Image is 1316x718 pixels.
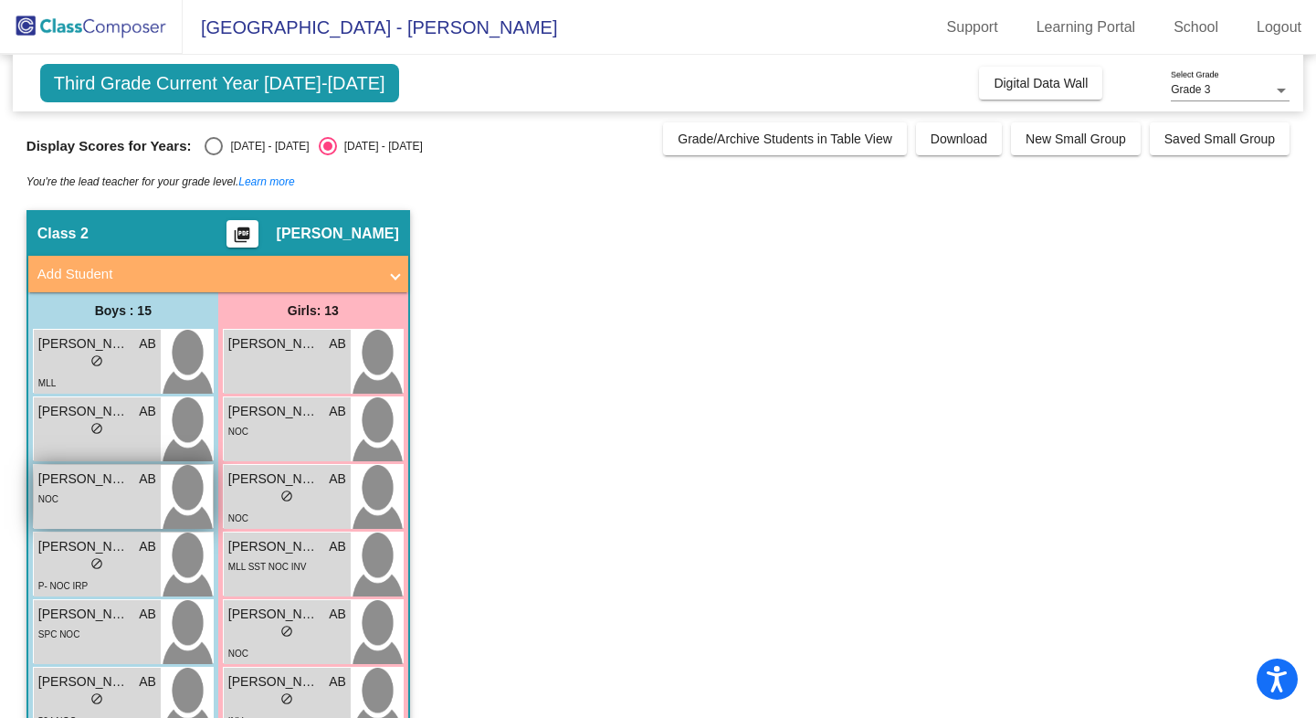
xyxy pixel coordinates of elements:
[228,562,307,572] span: MLL SST NOC INV
[329,470,346,489] span: AB
[38,494,58,504] span: NOC
[228,470,320,489] span: [PERSON_NAME]
[139,402,156,421] span: AB
[329,605,346,624] span: AB
[139,537,156,556] span: AB
[228,537,320,556] span: [PERSON_NAME]
[994,76,1088,90] span: Digital Data Wall
[329,672,346,692] span: AB
[38,581,88,591] span: P- NOC IRP
[1171,83,1210,96] span: Grade 3
[280,625,293,638] span: do_not_disturb_alt
[139,334,156,354] span: AB
[26,175,295,188] i: You're the lead teacher for your grade level.
[40,64,399,102] span: Third Grade Current Year [DATE]-[DATE]
[337,138,423,154] div: [DATE] - [DATE]
[139,672,156,692] span: AB
[678,132,892,146] span: Grade/Archive Students in Table View
[90,557,103,570] span: do_not_disturb_alt
[931,132,987,146] span: Download
[205,137,422,155] mat-radio-group: Select an option
[228,402,320,421] span: [PERSON_NAME]
[218,292,408,329] div: Girls: 13
[223,138,309,154] div: [DATE] - [DATE]
[90,692,103,705] span: do_not_disturb_alt
[28,256,408,292] mat-expansion-panel-header: Add Student
[228,605,320,624] span: [PERSON_NAME]
[228,334,320,354] span: [PERSON_NAME]
[37,264,377,285] mat-panel-title: Add Student
[37,225,89,243] span: Class 2
[932,13,1013,42] a: Support
[979,67,1102,100] button: Digital Data Wall
[231,226,253,251] mat-icon: picture_as_pdf
[329,402,346,421] span: AB
[1022,13,1151,42] a: Learning Portal
[329,334,346,354] span: AB
[228,513,248,523] span: NOC
[28,292,218,329] div: Boys : 15
[280,490,293,502] span: do_not_disturb_alt
[1011,122,1141,155] button: New Small Group
[26,138,192,154] span: Display Scores for Years:
[139,470,156,489] span: AB
[329,537,346,556] span: AB
[183,13,557,42] span: [GEOGRAPHIC_DATA] - [PERSON_NAME]
[228,672,320,692] span: [PERSON_NAME]
[226,220,258,248] button: Print Students Details
[238,175,294,188] a: Learn more
[1159,13,1233,42] a: School
[277,225,399,243] span: [PERSON_NAME]
[280,692,293,705] span: do_not_disturb_alt
[663,122,907,155] button: Grade/Archive Students in Table View
[228,649,248,659] span: NOC
[38,672,130,692] span: [PERSON_NAME] [PERSON_NAME]
[38,378,56,388] span: MLL
[228,427,248,437] span: NOC
[1026,132,1126,146] span: New Small Group
[139,605,156,624] span: AB
[38,605,130,624] span: [PERSON_NAME]
[38,470,130,489] span: [PERSON_NAME]
[1242,13,1316,42] a: Logout
[38,334,130,354] span: [PERSON_NAME]
[1164,132,1275,146] span: Saved Small Group
[1150,122,1290,155] button: Saved Small Group
[38,537,130,556] span: [PERSON_NAME]
[38,629,80,639] span: SPC NOC
[90,422,103,435] span: do_not_disturb_alt
[90,354,103,367] span: do_not_disturb_alt
[38,402,130,421] span: [PERSON_NAME]
[916,122,1002,155] button: Download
